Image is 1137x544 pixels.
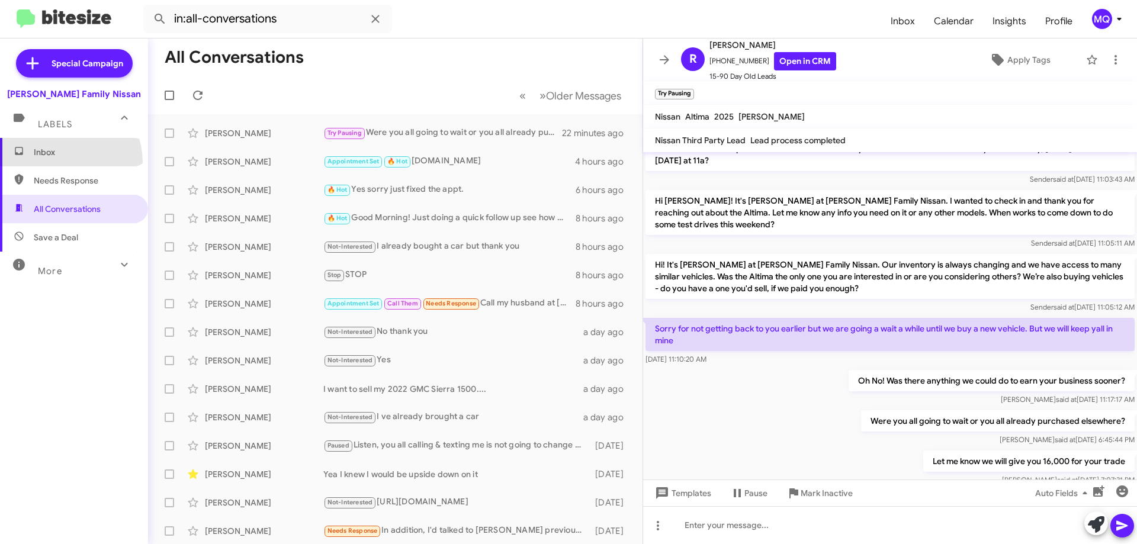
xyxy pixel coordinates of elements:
div: 8 hours ago [576,269,633,281]
span: said at [1053,175,1074,184]
span: Pause [744,482,767,504]
div: In addition, I'd talked to [PERSON_NAME] previously. [323,524,589,537]
div: [DATE] [589,440,633,452]
div: [DATE] [589,525,633,537]
button: Next [532,83,628,108]
span: said at [1054,239,1075,247]
div: Yes [323,353,583,367]
div: a day ago [583,411,633,423]
div: I ve already brought a car [323,410,583,424]
span: Apply Tags [1007,49,1051,70]
span: [PERSON_NAME] [DATE] 6:45:44 PM [1000,435,1135,444]
span: [PERSON_NAME] [709,38,836,52]
span: said at [1056,395,1077,404]
nav: Page navigation example [513,83,628,108]
div: [PERSON_NAME] [205,127,323,139]
div: Yea I knew I would be upside down on it [323,468,589,480]
a: Calendar [924,4,983,38]
span: Not-Interested [327,328,373,336]
div: Call my husband at [PHONE_NUMBER] [323,297,576,310]
button: MQ [1082,9,1124,29]
button: Templates [643,482,721,504]
a: Insights [983,4,1036,38]
span: Needs Response [426,300,476,307]
span: More [38,266,62,276]
div: Good Morning! Just doing a quick follow up see how we can earn your business? [323,211,576,225]
span: [PHONE_NUMBER] [709,52,836,70]
div: [DATE] [589,497,633,508]
div: 22 minutes ago [562,127,633,139]
div: [PERSON_NAME] [205,440,323,452]
div: a day ago [583,355,633,366]
button: Apply Tags [959,49,1080,70]
span: Sender [DATE] 11:03:43 AM [1030,175,1135,184]
span: Nissan Third Party Lead [655,135,746,146]
div: [PERSON_NAME] [205,298,323,310]
span: Not-Interested [327,356,373,364]
span: said at [1057,475,1078,484]
div: I want to sell my 2022 GMC Sierra 1500.... [323,383,583,395]
div: [PERSON_NAME] [205,213,323,224]
span: 2025 [714,111,734,122]
a: Special Campaign [16,49,133,78]
span: Templates [653,482,711,504]
input: Search [143,5,392,33]
span: Lead process completed [750,135,846,146]
span: Altima [685,111,709,122]
span: 🔥 Hot [387,157,407,165]
div: 8 hours ago [576,241,633,253]
div: 8 hours ago [576,298,633,310]
button: Pause [721,482,777,504]
div: Were you all going to wait or you all already purchased elsewhere? [323,126,562,140]
span: Not-Interested [327,413,373,421]
div: [PERSON_NAME] [205,497,323,508]
p: Oh No! Was there anything we could do to earn your business sooner? [849,370,1135,391]
a: Profile [1036,4,1082,38]
div: [PERSON_NAME] [205,411,323,423]
div: [PERSON_NAME] [205,326,323,338]
span: Stop [327,271,342,279]
span: [DATE] 11:10:20 AM [645,355,706,363]
p: Sorry for not getting back to you earlier but we are going a wait a while until we buy a new vehi... [645,318,1135,351]
span: Not-Interested [327,243,373,250]
span: « [519,88,526,103]
a: Inbox [881,4,924,38]
span: said at [1055,435,1075,444]
span: Call Them [387,300,418,307]
span: All Conversations [34,203,101,215]
span: Sender [DATE] 11:05:11 AM [1031,239,1135,247]
div: 8 hours ago [576,213,633,224]
p: Let me know we will give you 16,000 for your trade [923,450,1135,472]
button: Auto Fields [1026,482,1101,504]
span: R [689,50,697,69]
div: a day ago [583,383,633,395]
div: [PERSON_NAME] [205,241,323,253]
span: Paused [327,442,349,449]
span: Appointment Set [327,157,380,165]
span: Labels [38,119,72,130]
p: Were you all going to wait or you all already purchased elsewhere? [861,410,1135,432]
span: Sender [DATE] 11:05:12 AM [1030,302,1135,311]
span: Needs Response [327,527,378,535]
div: [PERSON_NAME] [205,156,323,168]
span: Older Messages [546,89,621,102]
span: Mark Inactive [801,482,853,504]
div: [DATE] [589,468,633,480]
h1: All Conversations [165,48,304,67]
span: Nissan [655,111,680,122]
span: [PERSON_NAME] [738,111,805,122]
div: [DOMAIN_NAME] [323,154,575,168]
div: MQ [1092,9,1112,29]
div: [PERSON_NAME] [205,468,323,480]
div: [PERSON_NAME] [205,525,323,537]
div: 4 hours ago [575,156,633,168]
div: No thank you [323,325,583,339]
small: Try Pausing [655,89,694,99]
p: Hi! It's [PERSON_NAME] at [PERSON_NAME] Family Nissan. Our inventory is always changing and we ha... [645,254,1135,299]
div: [URL][DOMAIN_NAME] [323,495,589,509]
div: [PERSON_NAME] [205,184,323,196]
div: STOP [323,268,576,282]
